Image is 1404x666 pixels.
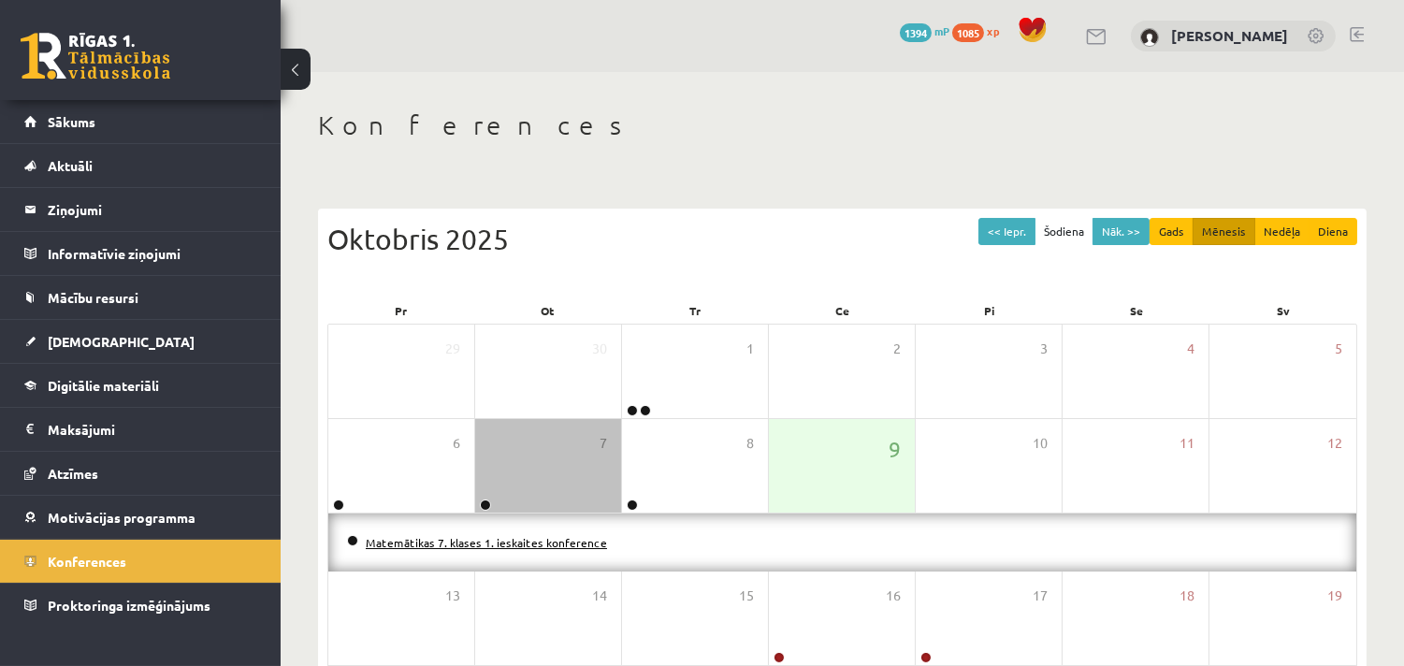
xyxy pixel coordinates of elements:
a: Informatīvie ziņojumi [24,232,257,275]
span: Mācību resursi [48,289,138,306]
button: Diena [1309,218,1357,245]
legend: Informatīvie ziņojumi [48,232,257,275]
div: Ot [474,297,621,324]
span: 4 [1187,339,1194,359]
h1: Konferences [318,109,1367,141]
span: Aktuāli [48,157,93,174]
a: Maksājumi [24,408,257,451]
a: Mācību resursi [24,276,257,319]
div: Oktobris 2025 [327,218,1357,260]
span: 5 [1335,339,1342,359]
span: 15 [739,586,754,606]
span: mP [934,23,949,38]
span: Konferences [48,553,126,570]
span: 1085 [952,23,984,42]
span: 30 [592,339,607,359]
span: 18 [1180,586,1194,606]
button: Nāk. >> [1093,218,1150,245]
span: 17 [1033,586,1048,606]
button: Mēnesis [1193,218,1255,245]
span: xp [987,23,999,38]
div: Sv [1210,297,1357,324]
span: 7 [600,433,607,454]
span: Atzīmes [48,465,98,482]
span: Sākums [48,113,95,130]
span: 1 [746,339,754,359]
span: 11 [1180,433,1194,454]
a: Aktuāli [24,144,257,187]
a: Motivācijas programma [24,496,257,539]
span: Digitālie materiāli [48,377,159,394]
div: Pi [916,297,1063,324]
button: Nedēļa [1254,218,1310,245]
span: 1394 [900,23,932,42]
span: Proktoringa izmēģinājums [48,597,210,614]
span: 8 [746,433,754,454]
span: 12 [1327,433,1342,454]
button: Šodiena [1035,218,1093,245]
span: 16 [886,586,901,606]
a: Konferences [24,540,257,583]
div: Se [1063,297,1209,324]
span: 10 [1033,433,1048,454]
span: 29 [445,339,460,359]
a: 1394 mP [900,23,949,38]
span: Motivācijas programma [48,509,195,526]
a: Ziņojumi [24,188,257,231]
a: Rīgas 1. Tālmācības vidusskola [21,33,170,80]
a: 1085 xp [952,23,1008,38]
span: 6 [453,433,460,454]
a: [DEMOGRAPHIC_DATA] [24,320,257,363]
div: Tr [622,297,769,324]
legend: Maksājumi [48,408,257,451]
span: 3 [1040,339,1048,359]
a: Atzīmes [24,452,257,495]
span: 19 [1327,586,1342,606]
a: Digitālie materiāli [24,364,257,407]
span: [DEMOGRAPHIC_DATA] [48,333,195,350]
span: 2 [893,339,901,359]
a: Proktoringa izmēģinājums [24,584,257,627]
legend: Ziņojumi [48,188,257,231]
button: << Iepr. [978,218,1035,245]
button: Gads [1150,218,1194,245]
a: Sākums [24,100,257,143]
div: Pr [327,297,474,324]
a: [PERSON_NAME] [1171,26,1288,45]
div: Ce [769,297,916,324]
span: 9 [889,433,901,465]
img: Lote Masjule [1140,28,1159,47]
a: Matemātikas 7. klases 1. ieskaites konference [366,535,607,550]
span: 14 [592,586,607,606]
span: 13 [445,586,460,606]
